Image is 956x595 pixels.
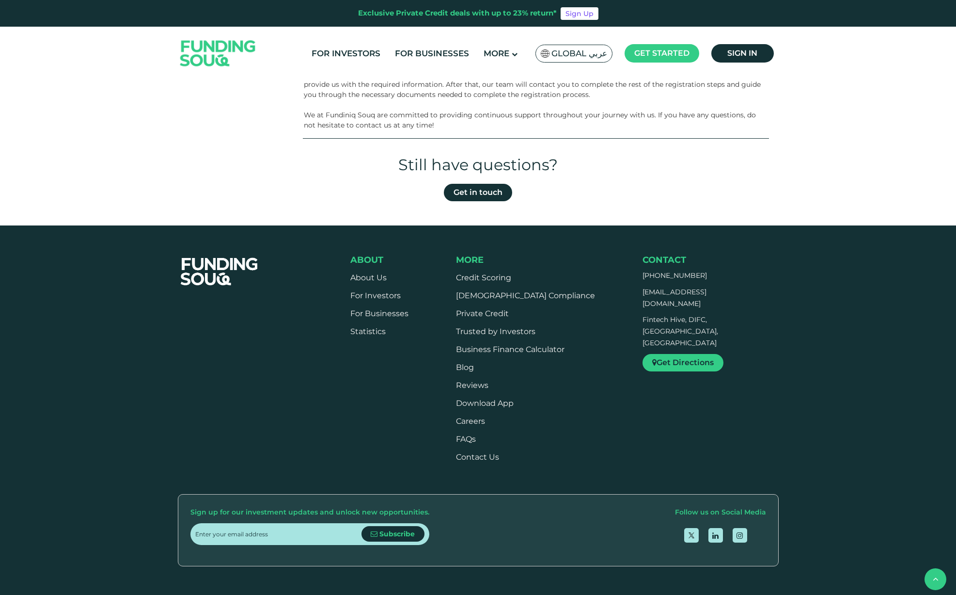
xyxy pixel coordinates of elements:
span: Sign in [727,48,757,58]
a: For Businesses [350,309,408,318]
a: Private Credit [456,309,509,318]
div: Exclusive Private Credit deals with up to 23% return* [358,8,557,19]
img: Logo [171,29,266,78]
a: open Instagram [733,528,747,543]
input: Enter your email address [195,523,361,545]
span: More [456,255,484,265]
a: Business Finance Calculator [456,345,564,354]
a: [EMAIL_ADDRESS][DOMAIN_NAME] [643,288,706,308]
a: Download App [456,399,514,408]
div: About [350,255,408,265]
p: Fintech Hive, DIFC, [GEOGRAPHIC_DATA], [GEOGRAPHIC_DATA] [643,314,758,349]
a: Trusted by Investors [456,327,535,336]
img: twitter [689,532,694,538]
span: Careers [456,417,485,426]
span: Contact [643,255,686,265]
a: Blog [456,363,474,372]
img: SA Flag [541,49,549,58]
a: Sign in [711,44,774,63]
a: open Twitter [684,528,699,543]
a: For Businesses [392,46,471,62]
div: Still have questions? [178,153,779,177]
span: More [484,48,509,58]
a: Contact Us [456,452,499,462]
img: FooterLogo [171,246,268,297]
a: About Us [350,273,387,282]
a: Reviews [456,381,488,390]
div: Sign up for our investment updates and unlock new opportunities. [190,507,429,518]
a: Sign Up [561,7,598,20]
span: Subscribe [379,530,415,538]
span: Global عربي [551,48,607,59]
a: FAQs [456,434,476,444]
span: Get started [634,48,690,58]
a: [DEMOGRAPHIC_DATA] Compliance [456,291,595,300]
a: Get Directions [643,354,723,371]
a: Get in touch [444,184,512,201]
button: back [925,568,946,590]
a: [PHONE_NUMBER] [643,271,707,280]
a: open Linkedin [708,528,723,543]
a: For Investors [309,46,383,62]
div: Follow us on Social Media [675,507,766,518]
button: Subscribe [361,526,424,542]
a: Statistics [350,327,386,336]
a: Credit Scoring [456,273,511,282]
a: For Investors [350,291,401,300]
